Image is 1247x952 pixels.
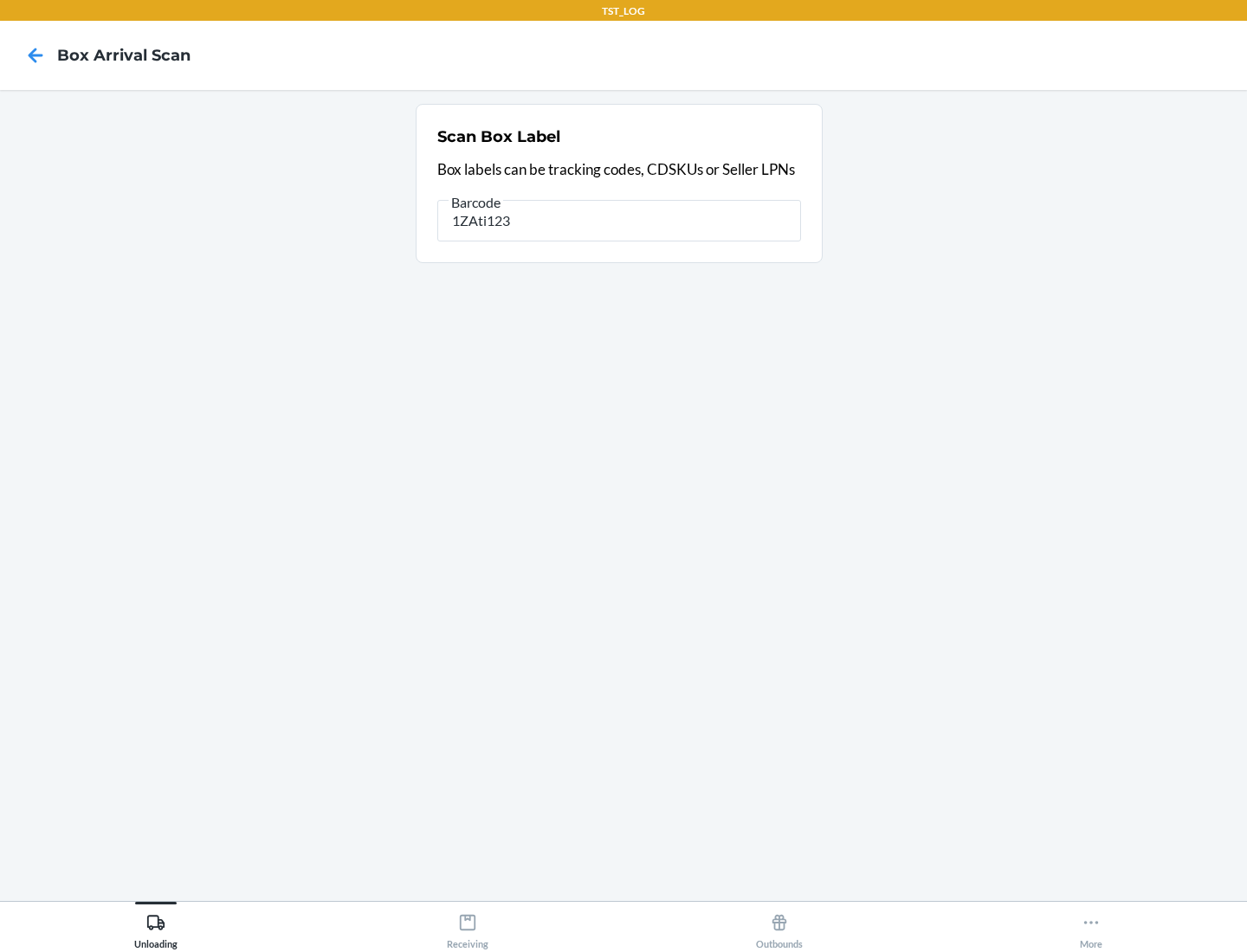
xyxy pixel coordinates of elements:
[756,906,803,949] div: Outbounds
[447,906,488,949] div: Receiving
[602,3,645,19] p: TST_LOG
[449,194,503,211] span: Barcode
[935,902,1247,949] button: More
[437,158,801,181] p: Box labels can be tracking codes, CDSKUs or Seller LPNs
[437,200,801,241] input: Barcode
[134,906,178,949] div: Unloading
[57,44,191,67] h4: Box Arrival Scan
[437,125,560,148] h2: Scan Box Label
[312,902,623,949] button: Receiving
[623,902,935,949] button: Outbounds
[1080,906,1102,949] div: More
